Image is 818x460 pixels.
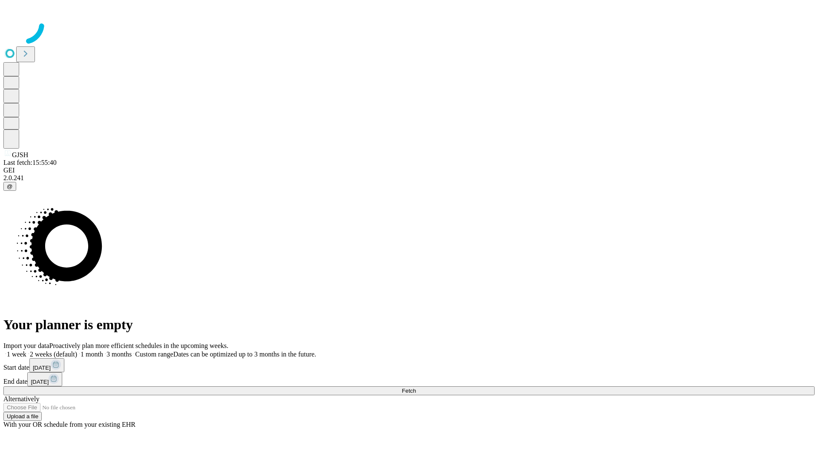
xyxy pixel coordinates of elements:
[3,372,815,386] div: End date
[12,151,28,158] span: GJSH
[402,388,416,394] span: Fetch
[3,182,16,191] button: @
[135,351,173,358] span: Custom range
[173,351,316,358] span: Dates can be optimized up to 3 months in the future.
[3,159,57,166] span: Last fetch: 15:55:40
[3,395,39,402] span: Alternatively
[3,167,815,174] div: GEI
[3,317,815,333] h1: Your planner is empty
[3,358,815,372] div: Start date
[30,351,77,358] span: 2 weeks (default)
[3,342,49,349] span: Import your data
[29,358,64,372] button: [DATE]
[3,412,42,421] button: Upload a file
[3,421,135,428] span: With your OR schedule from your existing EHR
[3,386,815,395] button: Fetch
[7,183,13,190] span: @
[31,379,49,385] span: [DATE]
[33,365,51,371] span: [DATE]
[49,342,228,349] span: Proactively plan more efficient schedules in the upcoming weeks.
[107,351,132,358] span: 3 months
[81,351,103,358] span: 1 month
[27,372,62,386] button: [DATE]
[7,351,26,358] span: 1 week
[3,174,815,182] div: 2.0.241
